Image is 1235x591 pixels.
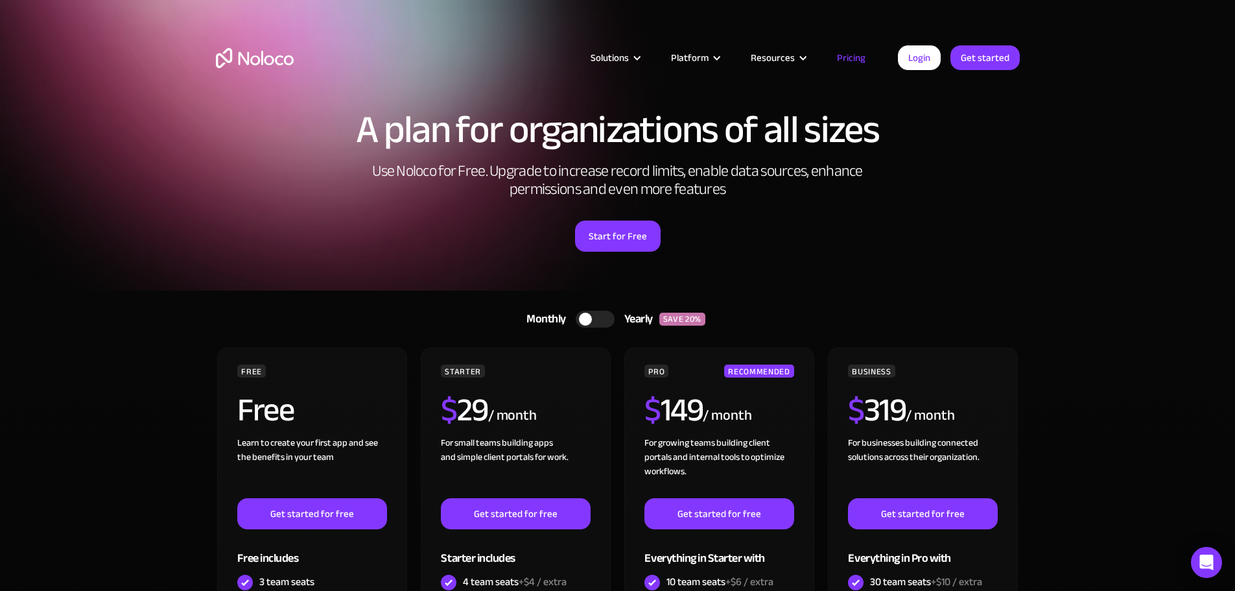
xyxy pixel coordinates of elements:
[644,498,794,529] a: Get started for free
[848,380,864,440] span: $
[906,405,954,426] div: / month
[216,48,294,68] a: home
[848,394,906,426] h2: 319
[724,365,794,378] div: RECOMMENDED
[644,436,794,498] div: For growing teams building client portals and internal tools to optimize workflows.
[644,529,794,572] div: Everything in Starter with
[216,110,1020,149] h1: A plan for organizations of all sizes
[644,380,661,440] span: $
[441,365,484,378] div: STARTER
[575,221,661,252] a: Start for Free
[441,498,590,529] a: Get started for free
[898,45,941,70] a: Login
[237,436,386,498] div: Learn to create your first app and see the benefits in your team ‍
[655,49,735,66] div: Platform
[359,162,877,199] h2: Use Noloco for Free. Upgrade to increase record limits, enable data sources, enhance permissions ...
[237,529,386,572] div: Free includes
[703,405,751,426] div: / month
[848,365,895,378] div: BUSINESS
[574,49,655,66] div: Solutions
[751,49,795,66] div: Resources
[821,49,882,66] a: Pricing
[848,498,997,529] a: Get started for free
[1191,547,1222,578] div: Open Intercom Messenger
[848,529,997,572] div: Everything in Pro with
[441,380,457,440] span: $
[870,575,982,589] div: 30 team seats
[644,365,668,378] div: PRO
[237,365,266,378] div: FREE
[659,313,705,326] div: SAVE 20%
[259,575,314,589] div: 3 team seats
[237,498,386,529] a: Get started for free
[644,394,703,426] h2: 149
[735,49,821,66] div: Resources
[671,49,709,66] div: Platform
[441,529,590,572] div: Starter includes
[237,394,294,426] h2: Free
[488,405,537,426] div: / month
[441,394,488,426] h2: 29
[591,49,629,66] div: Solutions
[666,575,773,589] div: 10 team seats
[950,45,1020,70] a: Get started
[510,309,576,329] div: Monthly
[848,436,997,498] div: For businesses building connected solutions across their organization. ‍
[615,309,659,329] div: Yearly
[441,436,590,498] div: For small teams building apps and simple client portals for work. ‍
[463,575,567,589] div: 4 team seats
